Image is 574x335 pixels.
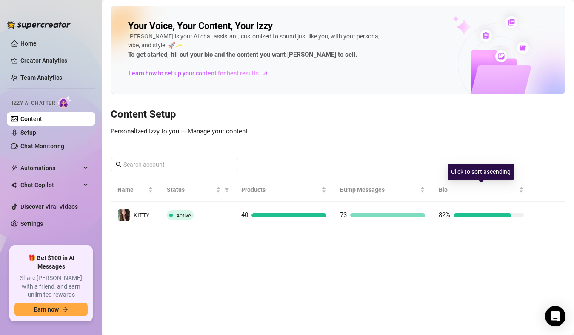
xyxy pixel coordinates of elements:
th: Bump Messages [333,178,432,202]
th: Status [160,178,234,202]
a: Creator Analytics [20,54,89,67]
a: Content [20,116,42,122]
th: Name [111,178,160,202]
span: filter [224,187,229,192]
div: Click to sort ascending [448,164,514,180]
div: Open Intercom Messenger [545,306,565,326]
span: Bump Messages [340,185,418,194]
h3: Content Setup [111,108,565,121]
a: Learn how to set up your content for best results [128,66,275,80]
a: Discover Viral Videos [20,203,78,210]
span: arrow-right [261,69,269,78]
span: Izzy AI Chatter [12,99,55,107]
span: 🎁 Get $100 in AI Messages [14,254,88,271]
span: Chat Copilot [20,178,81,192]
span: Learn how to set up your content for best results [129,69,259,78]
th: Products [234,178,333,202]
span: Name [117,185,146,194]
strong: To get started, fill out your bio and the content you want [PERSON_NAME] to sell. [128,51,357,58]
a: Chat Monitoring [20,143,64,150]
th: Bio [432,178,531,202]
span: arrow-right [62,306,68,312]
a: Home [20,40,37,47]
span: 73 [340,211,347,219]
button: Earn nowarrow-right [14,303,88,316]
h2: Your Voice, Your Content, Your Izzy [128,20,273,32]
span: Bio [439,185,517,194]
div: [PERSON_NAME] is your AI chat assistant, customized to sound just like you, with your persona, vi... [128,32,383,60]
span: Products [241,185,320,194]
a: Team Analytics [20,74,62,81]
span: Status [167,185,214,194]
a: Settings [20,220,43,227]
span: Personalized Izzy to you — Manage your content. [111,127,249,135]
input: Search account [123,160,226,169]
span: Earn now [34,306,59,313]
span: 82% [439,211,450,219]
span: Automations [20,161,81,175]
img: Chat Copilot [11,182,17,188]
span: filter [223,183,231,196]
img: KITTY [118,209,130,221]
img: logo-BBDzfeDw.svg [7,20,71,29]
img: AI Chatter [58,96,71,108]
img: ai-chatter-content-library-cLFOSyPT.png [433,7,565,94]
span: 40 [241,211,248,219]
span: Share [PERSON_NAME] with a friend, and earn unlimited rewards [14,274,88,299]
span: Active [176,212,191,219]
a: Setup [20,129,36,136]
span: thunderbolt [11,165,18,171]
span: search [116,162,122,167]
span: KITTY [134,212,149,219]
